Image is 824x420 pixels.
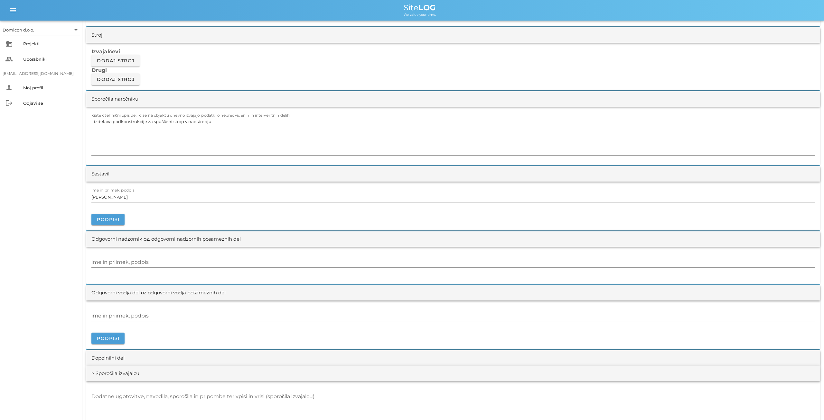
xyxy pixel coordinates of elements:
div: Domicon d.o.o. [3,27,34,33]
label: ime in priimek, podpis [91,188,135,193]
div: Moj profil [23,85,77,90]
div: Dopolnilni del [91,354,125,362]
i: arrow_drop_down [72,26,80,34]
i: menu [9,6,17,14]
div: Odjavi se [23,101,77,106]
label: kratek tehnični opis del, ki se na objektu dnevno izvajajo, podatki o nepredvidenih in interventn... [91,113,290,118]
div: Uporabniki [23,57,77,62]
div: Stroji [91,31,104,39]
div: Odgovorni vodja del oz odgovorni vodja posameznih del [91,289,226,297]
span: Dodaj stroj [97,58,135,64]
div: Sporočila naročniku [91,95,138,103]
div: Projekti [23,41,77,46]
div: Pripomoček za klepet [732,351,824,420]
i: business [5,40,13,48]
span: Podpiši [97,217,119,222]
div: Sestavil [91,170,109,178]
div: > Sporočila izvajalcu [91,370,139,377]
b: LOG [418,3,436,12]
h3: Izvajalčevi [91,48,815,55]
div: Odgovorni nadzornik oz. odgovorni nadzornih posameznih del [91,236,241,243]
span: Podpiši [97,335,119,341]
button: Dodaj stroj [91,55,140,67]
iframe: Chat Widget [732,351,824,420]
i: person [5,84,13,92]
span: We value your time. [404,13,436,17]
i: logout [5,99,13,107]
button: Podpiši [91,333,125,344]
button: Dodaj stroj [91,74,140,85]
button: Podpiši [91,214,125,225]
i: people [5,55,13,63]
div: Domicon d.o.o. [3,25,80,35]
h3: Drugi [91,67,815,74]
span: Dodaj stroj [97,76,135,82]
span: Site [404,3,436,12]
